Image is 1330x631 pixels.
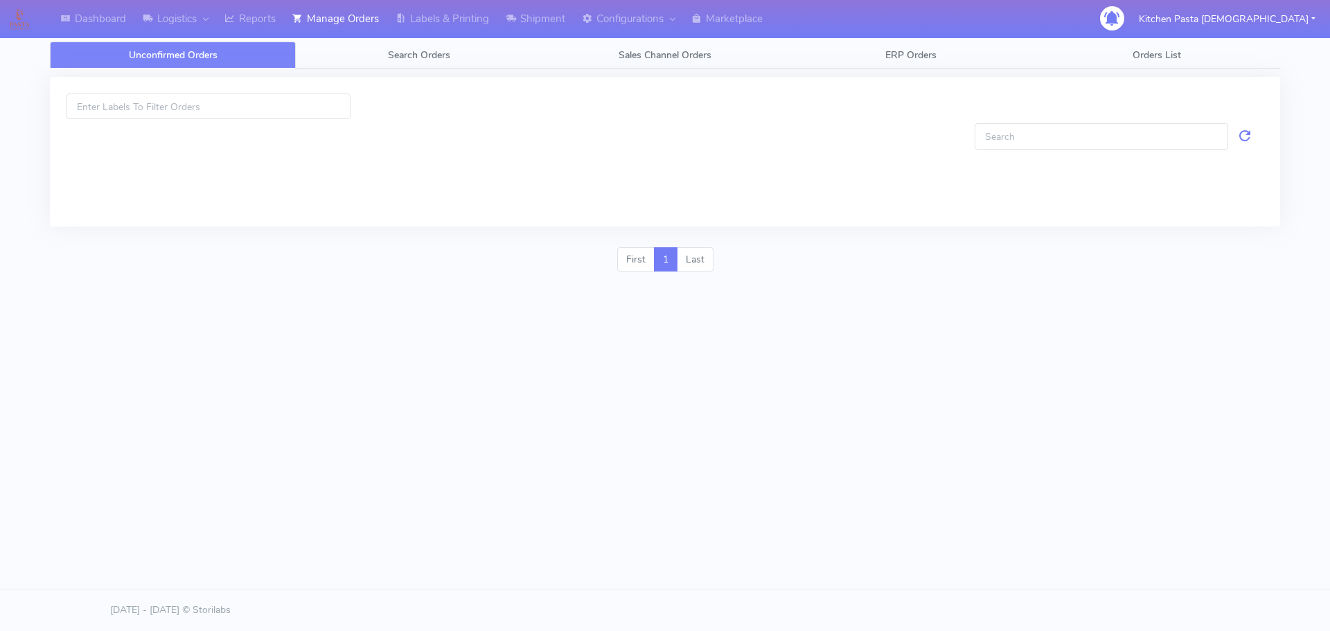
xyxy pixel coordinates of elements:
[129,48,218,62] span: Unconfirmed Orders
[50,42,1280,69] ul: Tabs
[885,48,937,62] span: ERP Orders
[66,94,351,119] input: Enter Labels To Filter Orders
[1128,5,1326,33] button: Kitchen Pasta [DEMOGRAPHIC_DATA]
[975,123,1228,149] input: Search
[654,247,677,272] a: 1
[388,48,450,62] span: Search Orders
[619,48,711,62] span: Sales Channel Orders
[1133,48,1181,62] span: Orders List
